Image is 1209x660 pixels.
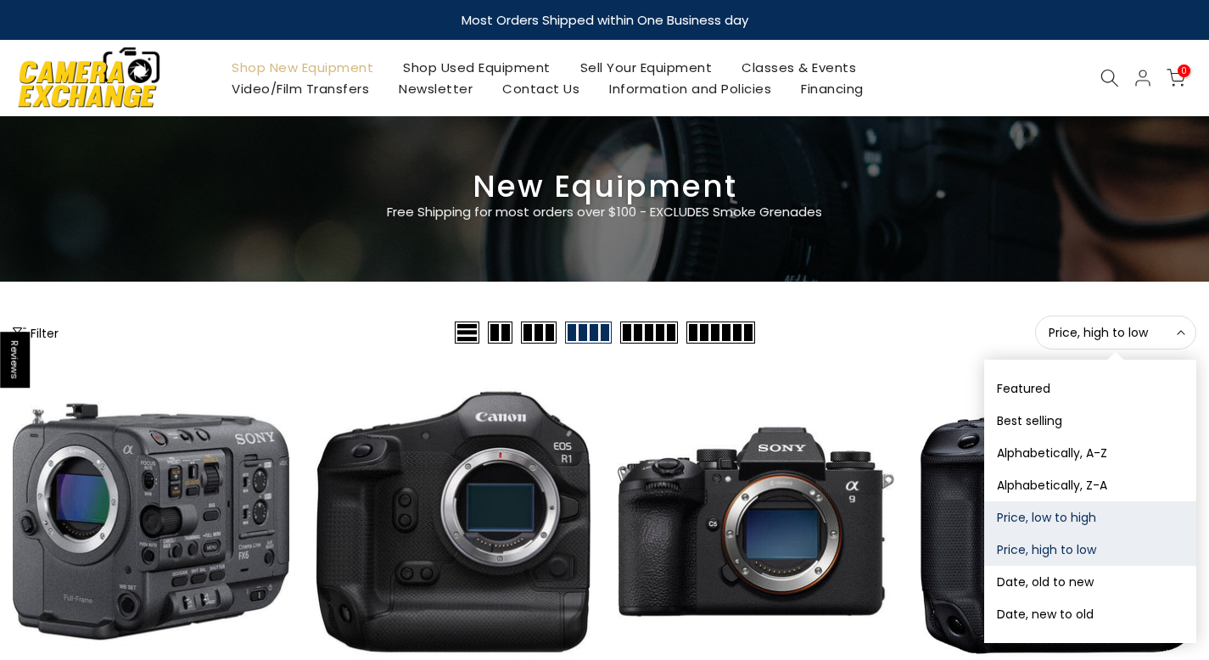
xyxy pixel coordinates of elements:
[984,501,1196,534] button: Price, low to high
[984,437,1196,469] button: Alphabetically, A-Z
[786,78,879,99] a: Financing
[984,566,1196,598] button: Date, old to new
[984,405,1196,437] button: Best selling
[984,469,1196,501] button: Alphabetically, Z-A
[984,372,1196,405] button: Featured
[217,78,384,99] a: Video/Film Transfers
[1049,325,1183,340] span: Price, high to low
[595,78,786,99] a: Information and Policies
[565,57,727,78] a: Sell Your Equipment
[462,11,748,29] strong: Most Orders Shipped within One Business day
[1035,316,1196,350] button: Price, high to low
[984,534,1196,566] button: Price, high to low
[287,202,923,222] p: Free Shipping for most orders over $100 - EXCLUDES Smoke Grenades
[984,598,1196,630] button: Date, new to old
[389,57,566,78] a: Shop Used Equipment
[13,176,1196,198] h3: New Equipment
[1167,69,1185,87] a: 0
[217,57,389,78] a: Shop New Equipment
[727,57,871,78] a: Classes & Events
[13,324,59,341] button: Show filters
[384,78,488,99] a: Newsletter
[1178,64,1190,77] span: 0
[488,78,595,99] a: Contact Us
